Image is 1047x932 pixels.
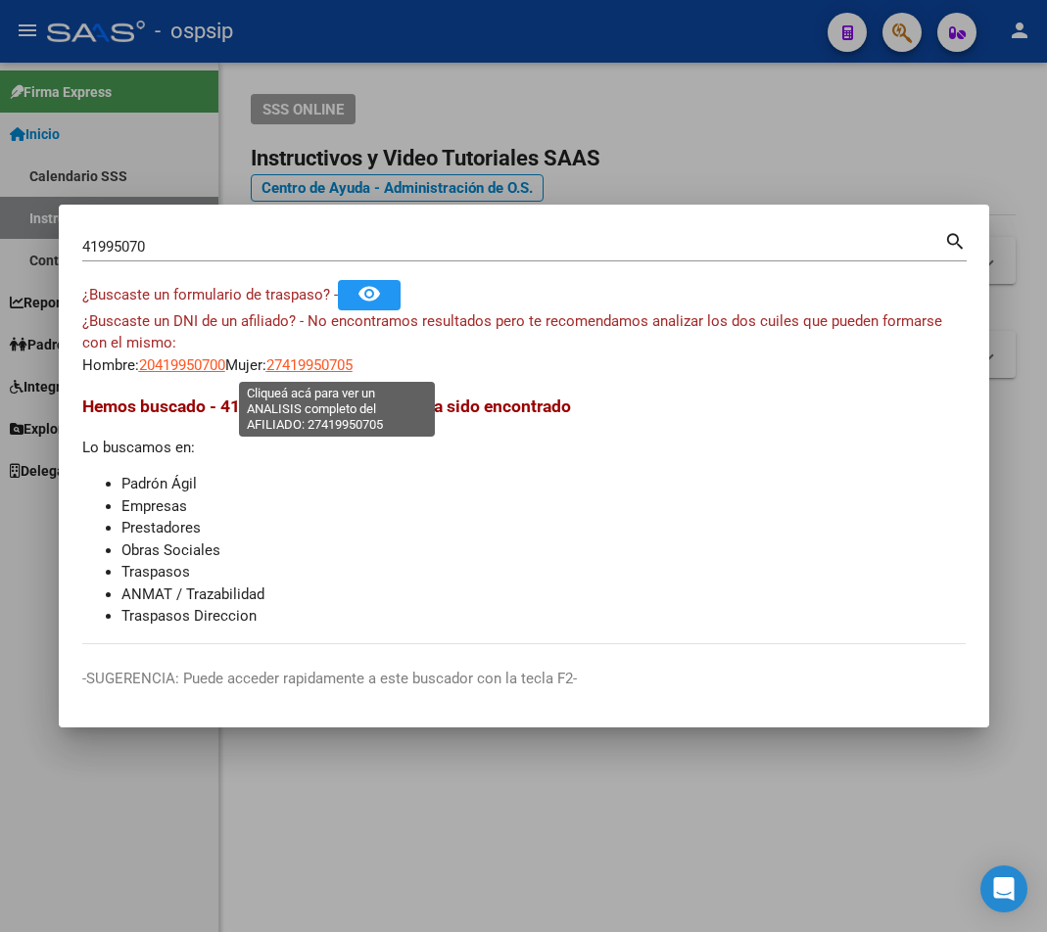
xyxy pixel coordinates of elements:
[82,286,338,303] span: ¿Buscaste un formulario de traspaso? -
[82,394,966,628] div: Lo buscamos en:
[121,561,966,583] li: Traspasos
[139,356,225,374] span: 20419950700
[121,517,966,539] li: Prestadores
[357,282,381,305] mat-icon: remove_red_eye
[121,583,966,606] li: ANMAT / Trazabilidad
[121,495,966,518] li: Empresas
[82,396,571,416] span: Hemos buscado - 41995070 - y el mismo no ha sido encontrado
[266,356,353,374] span: 27419950705
[944,228,967,252] mat-icon: search
[82,312,942,352] span: ¿Buscaste un DNI de un afiliado? - No encontramos resultados pero te recomendamos analizar los do...
[82,310,966,377] div: Hombre: Mujer:
[121,605,966,628] li: Traspasos Direccion
[121,539,966,562] li: Obras Sociales
[121,473,966,495] li: Padrón Ágil
[980,865,1027,912] div: Open Intercom Messenger
[82,668,966,690] p: -SUGERENCIA: Puede acceder rapidamente a este buscador con la tecla F2-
